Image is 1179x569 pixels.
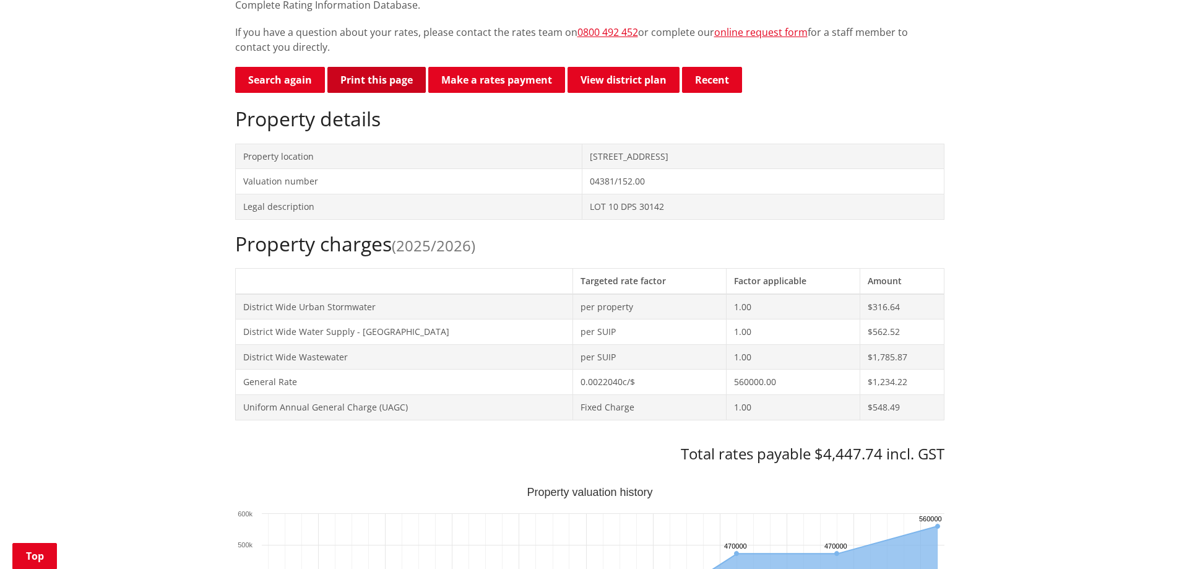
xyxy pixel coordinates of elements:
td: 1.00 [726,294,860,319]
h2: Property details [235,107,944,131]
a: View district plan [568,67,680,93]
text: Property valuation history [527,486,652,498]
td: 04381/152.00 [582,169,944,194]
td: $1,234.22 [860,370,944,395]
button: Recent [682,67,742,93]
td: District Wide Water Supply - [GEOGRAPHIC_DATA] [235,319,572,345]
text: 470000 [724,542,747,550]
td: $548.49 [860,394,944,420]
td: 560000.00 [726,370,860,395]
path: Sunday, Jun 30, 12:00, 560,000. Capital Value. [935,524,940,529]
text: 470000 [824,542,847,550]
td: per SUIP [572,319,726,345]
text: 600k [238,510,253,518]
a: 0800 492 452 [577,25,638,39]
td: Valuation number [235,169,582,194]
h3: Total rates payable $4,447.74 incl. GST [235,445,944,463]
td: [STREET_ADDRESS] [582,144,944,169]
button: Print this page [327,67,426,93]
td: $562.52 [860,319,944,345]
td: 0.0022040c/$ [572,370,726,395]
td: $316.64 [860,294,944,319]
td: $1,785.87 [860,344,944,370]
td: District Wide Urban Stormwater [235,294,572,319]
p: If you have a question about your rates, please contact the rates team on or complete our for a s... [235,25,944,54]
text: 560000 [919,515,942,523]
a: Top [12,543,57,569]
td: 1.00 [726,319,860,345]
td: per property [572,294,726,319]
th: Factor applicable [726,268,860,293]
a: Search again [235,67,325,93]
td: Uniform Annual General Charge (UAGC) [235,394,572,420]
a: online request form [714,25,808,39]
td: General Rate [235,370,572,395]
td: 1.00 [726,344,860,370]
td: per SUIP [572,344,726,370]
a: Make a rates payment [428,67,565,93]
td: Fixed Charge [572,394,726,420]
td: District Wide Wastewater [235,344,572,370]
path: Saturday, Jun 30, 12:00, 470,000. Capital Value. [734,551,739,556]
td: LOT 10 DPS 30142 [582,194,944,219]
iframe: Messenger Launcher [1122,517,1167,562]
path: Wednesday, Jun 30, 12:00, 470,000. Capital Value. [834,551,839,556]
th: Targeted rate factor [572,268,726,293]
td: Property location [235,144,582,169]
span: (2025/2026) [392,235,475,256]
h2: Property charges [235,232,944,256]
td: Legal description [235,194,582,219]
td: 1.00 [726,394,860,420]
text: 500k [238,541,253,549]
th: Amount [860,268,944,293]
